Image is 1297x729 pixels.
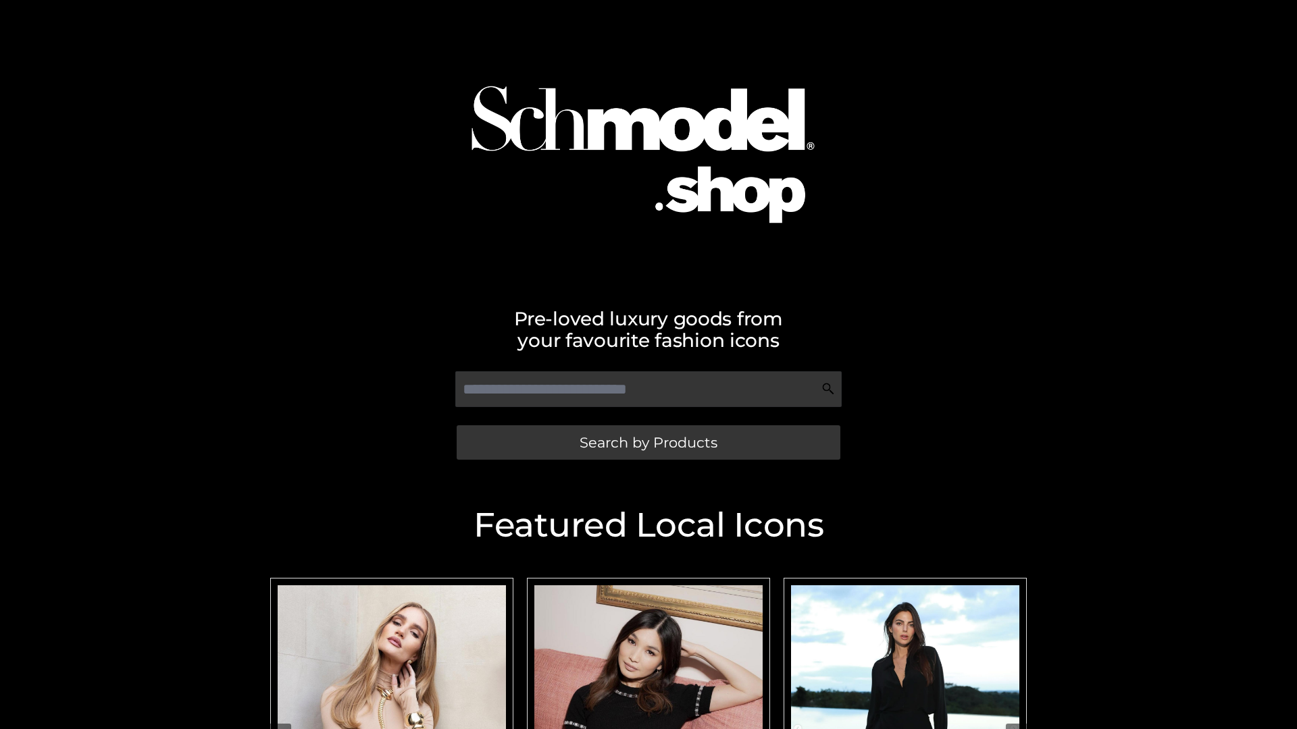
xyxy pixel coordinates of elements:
span: Search by Products [580,435,717,450]
img: Search Icon [821,382,835,396]
h2: Featured Local Icons​ [263,508,1034,542]
a: Search by Products [457,425,840,460]
h2: Pre-loved luxury goods from your favourite fashion icons [263,308,1034,351]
